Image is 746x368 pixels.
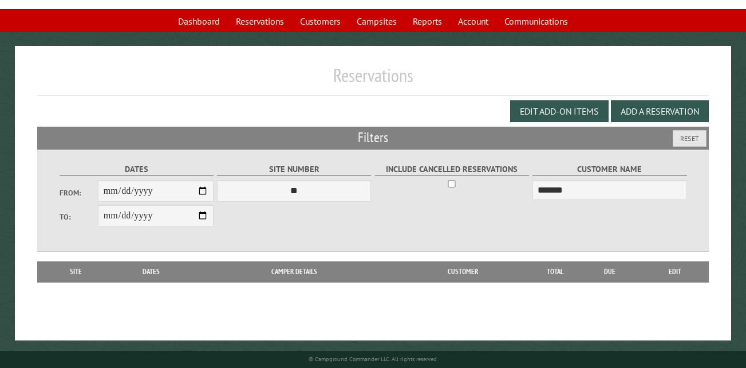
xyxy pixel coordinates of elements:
label: Include Cancelled Reservations [375,163,529,176]
label: Site Number [217,163,371,176]
a: Reservations [229,10,291,32]
label: From: [60,187,98,198]
label: Customer Name [532,163,686,176]
h1: Reservations [37,64,709,96]
button: Edit Add-on Items [510,100,609,122]
small: © Campground Commander LLC. All rights reserved. [309,355,438,363]
th: Dates [108,261,194,282]
a: Dashboard [171,10,227,32]
th: Customer [394,261,532,282]
button: Reset [673,130,706,147]
th: Site [43,261,108,282]
th: Camper Details [194,261,394,282]
th: Total [532,261,578,282]
th: Due [578,261,641,282]
th: Edit [641,261,709,282]
label: Dates [60,163,214,176]
h2: Filters [37,127,709,148]
a: Reports [406,10,449,32]
a: Account [451,10,495,32]
a: Communications [498,10,575,32]
a: Customers [293,10,348,32]
button: Add a Reservation [611,100,709,122]
label: To: [60,212,98,222]
a: Campsites [350,10,404,32]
